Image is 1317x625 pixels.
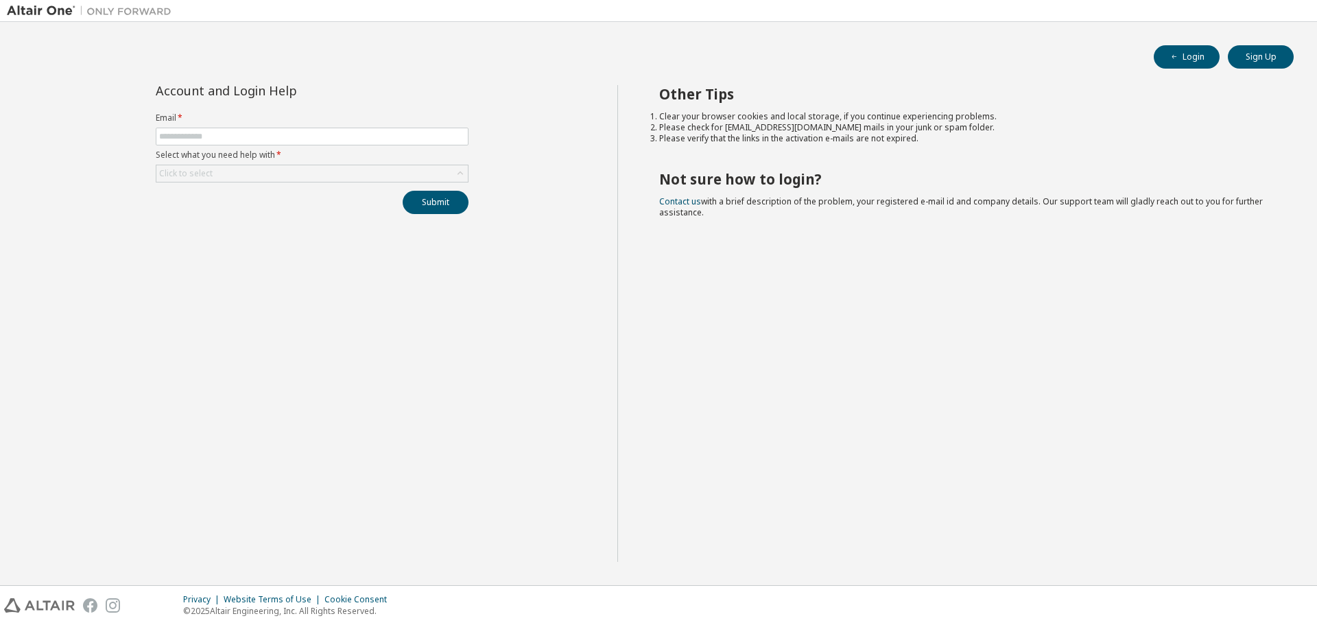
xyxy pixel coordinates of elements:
button: Sign Up [1228,45,1294,69]
button: Submit [403,191,468,214]
img: instagram.svg [106,598,120,613]
div: Cookie Consent [324,594,395,605]
img: Altair One [7,4,178,18]
div: Website Terms of Use [224,594,324,605]
button: Login [1154,45,1220,69]
li: Clear your browser cookies and local storage, if you continue experiencing problems. [659,111,1270,122]
a: Contact us [659,196,701,207]
div: Account and Login Help [156,85,406,96]
li: Please check for [EMAIL_ADDRESS][DOMAIN_NAME] mails in your junk or spam folder. [659,122,1270,133]
li: Please verify that the links in the activation e-mails are not expired. [659,133,1270,144]
img: altair_logo.svg [4,598,75,613]
label: Select what you need help with [156,150,468,161]
h2: Not sure how to login? [659,170,1270,188]
h2: Other Tips [659,85,1270,103]
div: Click to select [159,168,213,179]
div: Privacy [183,594,224,605]
p: © 2025 Altair Engineering, Inc. All Rights Reserved. [183,605,395,617]
label: Email [156,113,468,123]
div: Click to select [156,165,468,182]
span: with a brief description of the problem, your registered e-mail id and company details. Our suppo... [659,196,1263,218]
img: facebook.svg [83,598,97,613]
